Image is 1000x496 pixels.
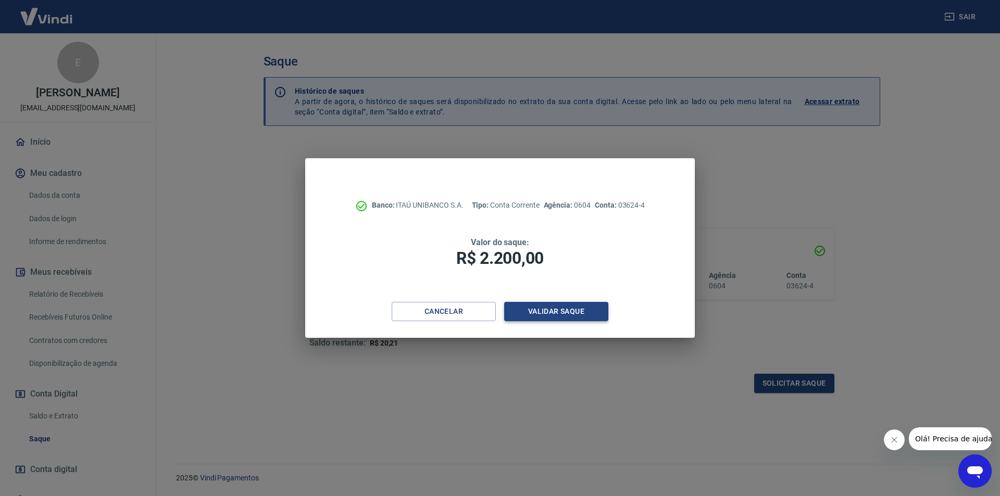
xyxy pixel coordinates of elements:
[372,201,396,209] span: Banco:
[909,427,992,450] iframe: Mensagem da empresa
[456,248,544,268] span: R$ 2.200,00
[472,201,491,209] span: Tipo:
[544,200,591,211] p: 0604
[544,201,574,209] span: Agência:
[958,454,992,488] iframe: Botão para abrir a janela de mensagens
[504,302,608,321] button: Validar saque
[471,237,529,247] span: Valor do saque:
[884,429,905,450] iframe: Fechar mensagem
[595,200,645,211] p: 03624-4
[595,201,618,209] span: Conta:
[472,200,540,211] p: Conta Corrente
[392,302,496,321] button: Cancelar
[6,7,87,16] span: Olá! Precisa de ajuda?
[372,200,464,211] p: ITAÚ UNIBANCO S.A.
